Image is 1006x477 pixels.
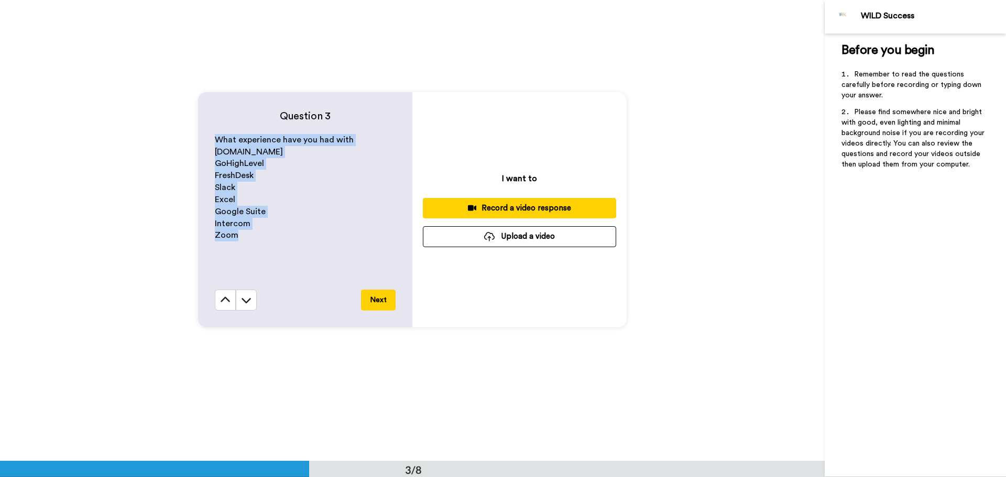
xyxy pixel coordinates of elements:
[502,172,537,185] p: I want to
[841,108,987,168] span: Please find somewhere nice and bright with good, even lighting and minimal background noise if yo...
[215,136,354,144] span: What experience have you had with
[388,462,439,477] div: 3/8
[215,109,396,124] h4: Question 3
[215,183,235,192] span: Slack
[423,226,616,247] button: Upload a video
[215,231,238,239] span: Zoom
[841,44,934,57] span: Before you begin
[215,159,264,168] span: GoHighLevel
[830,4,856,29] img: Profile Image
[215,148,283,156] span: [DOMAIN_NAME]
[423,198,616,218] button: Record a video response
[215,195,235,204] span: Excel
[215,219,250,228] span: Intercom
[215,207,266,216] span: Google Suite
[431,203,608,214] div: Record a video response
[361,290,396,310] button: Next
[841,71,983,99] span: Remember to read the questions carefully before recording or typing down your answer.
[861,11,1005,21] div: WILD Success
[215,171,254,180] span: FreshDesk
